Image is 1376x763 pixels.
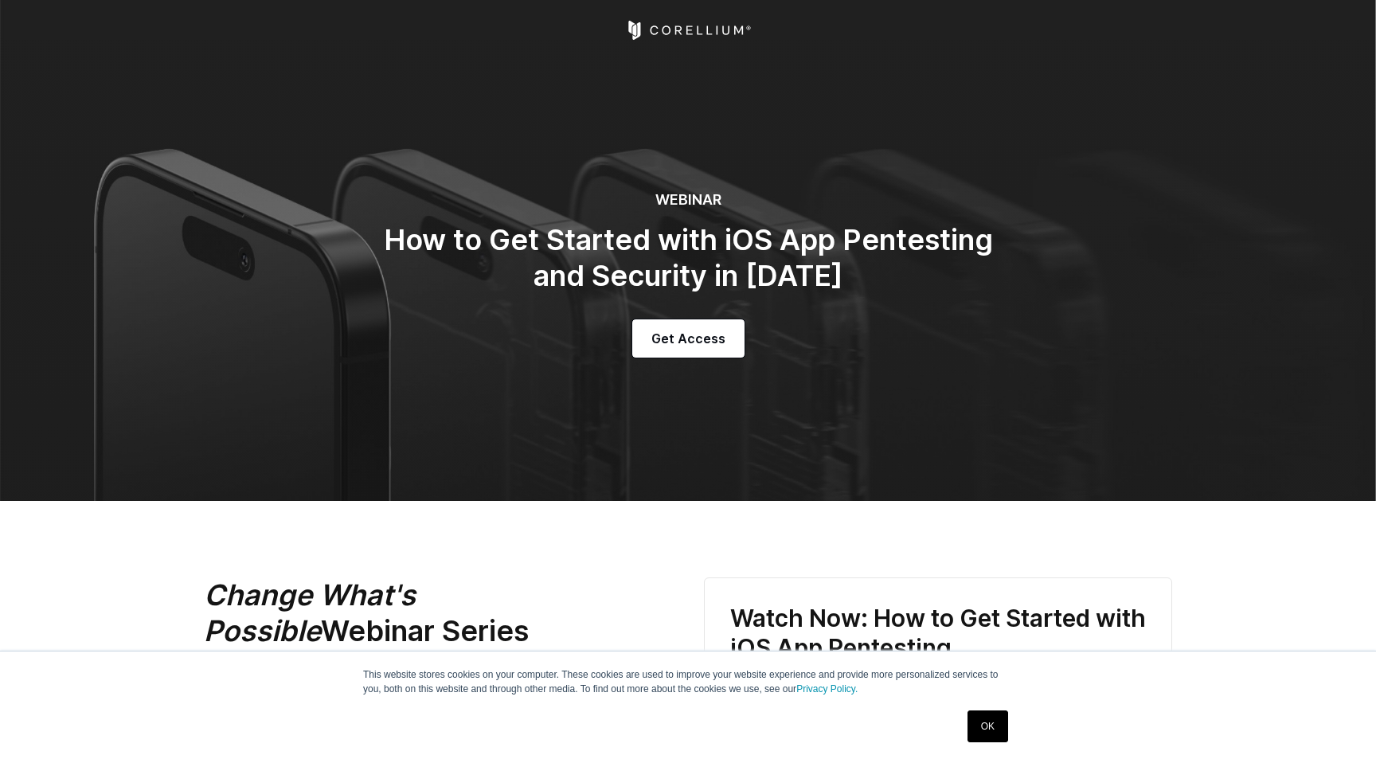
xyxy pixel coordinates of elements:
p: This website stores cookies on your computer. These cookies are used to improve your website expe... [363,667,1013,696]
h2: Webinar Series [204,577,634,649]
em: Change What's Possible [204,577,416,648]
span: Get Access [651,329,725,348]
a: Corellium Home [625,21,752,40]
h2: How to Get Started with iOS App Pentesting and Security in [DATE] [369,222,1007,294]
a: Get Access [632,319,745,358]
a: Privacy Policy. [796,683,858,695]
h6: WEBINAR [369,191,1007,209]
h3: Watch Now: How to Get Started with iOS App Pentesting [730,604,1146,663]
a: OK [967,710,1008,742]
